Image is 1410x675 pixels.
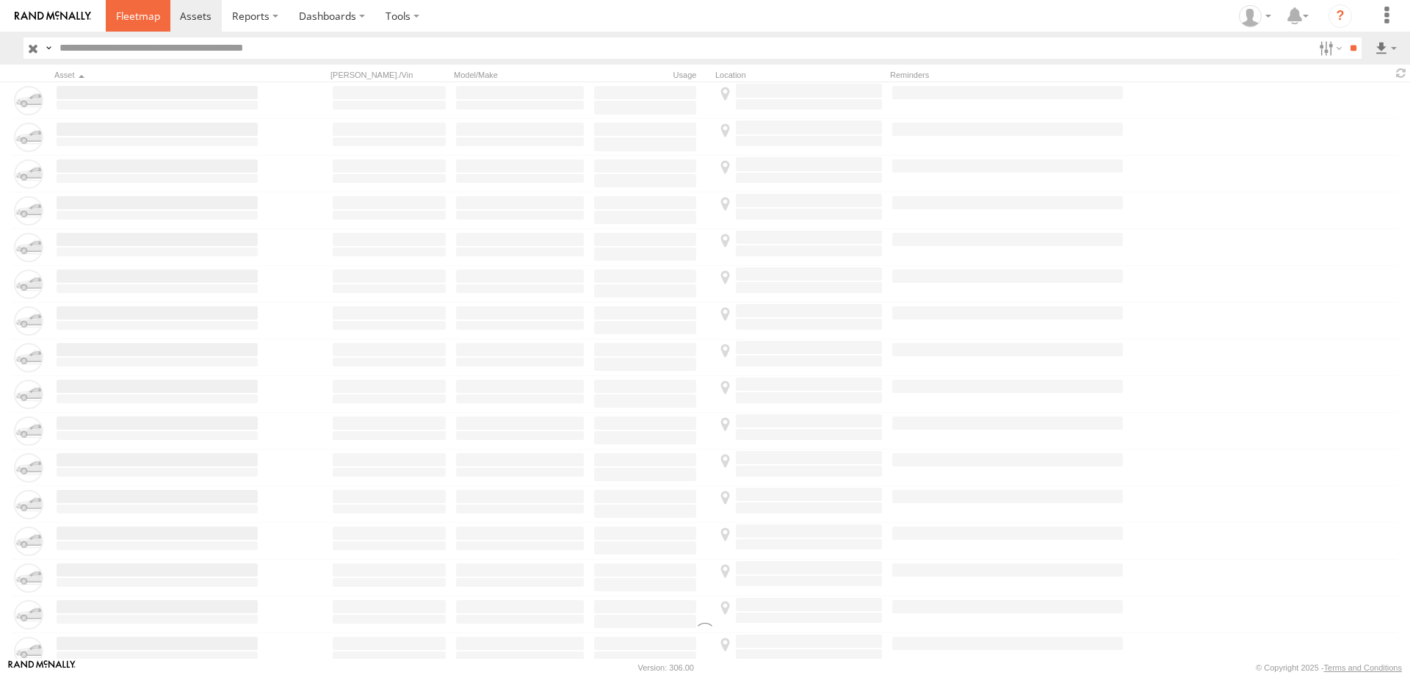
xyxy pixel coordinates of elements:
[1373,37,1398,59] label: Export results as...
[8,660,76,675] a: Visit our Website
[1313,37,1345,59] label: Search Filter Options
[890,70,1125,80] div: Reminders
[638,663,694,672] div: Version: 306.00
[15,11,91,21] img: rand-logo.svg
[715,70,884,80] div: Location
[454,70,586,80] div: Model/Make
[1392,66,1410,80] span: Refresh
[43,37,54,59] label: Search Query
[592,70,709,80] div: Usage
[330,70,448,80] div: [PERSON_NAME]./Vin
[1234,5,1276,27] div: Tye Clark
[1256,663,1402,672] div: © Copyright 2025 -
[54,70,260,80] div: Click to Sort
[1324,663,1402,672] a: Terms and Conditions
[1328,4,1352,28] i: ?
